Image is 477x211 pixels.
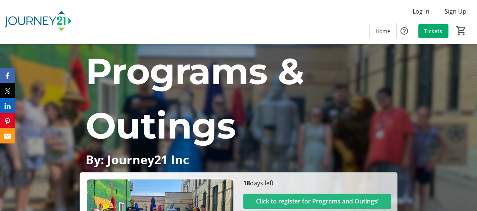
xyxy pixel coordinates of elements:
p: days left [243,179,391,188]
button: Cart [454,24,468,37]
button: Sign Up [439,5,472,17]
span: 18 [243,179,250,187]
span: Home [376,27,390,35]
a: Tickets [418,24,448,38]
span: Tickets [424,27,442,35]
button: Click to register for Programs and Outings! [243,194,391,209]
p: By: Journey21 Inc [86,153,391,166]
span: Log In [413,7,429,16]
span: Sign Up [445,7,466,16]
button: Help [397,23,412,39]
a: Home [370,24,396,38]
img: Journey21's Logo [5,3,72,41]
button: Log In [406,5,436,17]
span: Programs & Outings [86,49,304,148]
span: Click to register for Programs and Outings! [256,197,378,206]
